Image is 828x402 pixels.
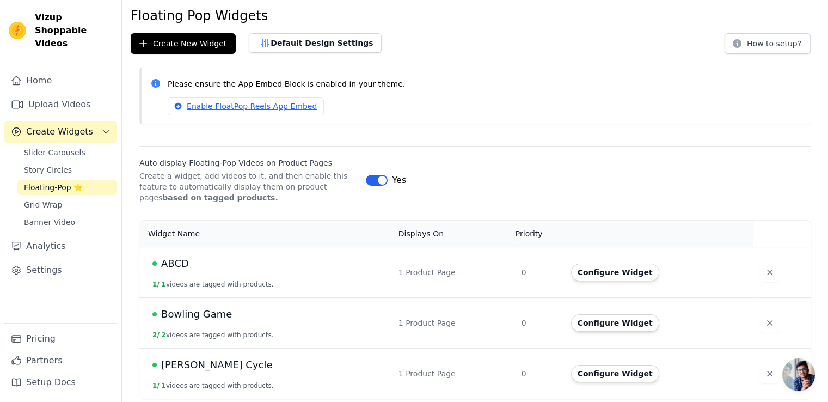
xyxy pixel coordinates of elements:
td: 0 [515,297,565,348]
a: Grid Wrap [17,197,117,212]
button: Create New Widget [131,33,236,54]
button: Delete widget [760,263,780,282]
button: Delete widget [760,313,780,333]
span: 1 / [152,382,160,389]
td: 0 [515,247,565,297]
p: Create a widget, add videos to it, and then enable this feature to automatically display them on ... [139,170,357,203]
span: 2 [162,331,166,339]
button: Create Widgets [4,121,117,143]
span: Live Published [152,261,157,266]
a: Analytics [4,235,117,257]
span: Create Widgets [26,125,93,138]
span: Floating-Pop ⭐ [24,182,83,193]
th: Priority [515,221,565,247]
strong: based on tagged products. [162,193,278,202]
a: Settings [4,259,117,281]
button: 1/ 1videos are tagged with products. [152,280,274,289]
span: Slider Carousels [24,147,85,158]
td: 0 [515,348,565,399]
button: Configure Widget [571,264,659,281]
a: Slider Carousels [17,145,117,160]
p: Please ensure the App Embed Block is enabled in your theme. [168,78,802,90]
span: 1 / [152,281,160,288]
div: 1 Product Page [398,368,508,379]
button: Delete widget [760,364,780,383]
img: Vizup [9,22,26,39]
span: Grid Wrap [24,199,62,210]
span: Yes [392,174,406,187]
span: [PERSON_NAME] Cycle [161,357,272,373]
th: Widget Name [139,221,392,247]
a: Pricing [4,328,117,350]
a: Partners [4,350,117,371]
a: How to setup? [725,41,811,51]
span: Story Circles [24,165,72,175]
button: Yes [366,174,406,187]
h1: Floating Pop Widgets [131,7,819,25]
button: How to setup? [725,33,811,54]
a: Floating-Pop ⭐ [17,180,117,195]
span: 2 / [152,331,160,339]
a: Story Circles [17,162,117,178]
span: Bowling Game [161,307,232,322]
span: ABCD [161,256,189,271]
button: 2/ 2videos are tagged with products. [152,331,274,339]
a: Home [4,70,117,92]
a: Open chat [782,358,815,391]
span: 1 [162,382,166,389]
button: Default Design Settings [249,33,382,53]
span: Vizup Shoppable Videos [35,11,113,50]
span: Live Published [152,363,157,367]
div: 1 Product Page [398,267,508,278]
button: 1/ 1videos are tagged with products. [152,381,274,390]
button: Configure Widget [571,314,659,332]
span: 1 [162,281,166,288]
a: Banner Video [17,215,117,230]
div: 1 Product Page [398,318,508,328]
span: Banner Video [24,217,75,228]
label: Auto display Floating-Pop Videos on Product Pages [139,157,357,168]
a: Enable FloatPop Reels App Embed [168,97,324,115]
button: Configure Widget [571,365,659,382]
span: Live Published [152,312,157,316]
th: Displays On [392,221,515,247]
a: Setup Docs [4,371,117,393]
a: Upload Videos [4,94,117,115]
